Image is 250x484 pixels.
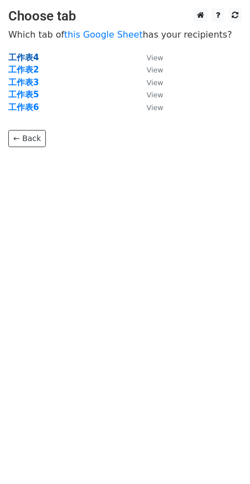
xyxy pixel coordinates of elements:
[8,90,39,100] a: 工作表5
[8,102,39,112] a: 工作表6
[8,53,39,63] a: 工作表4
[195,431,250,484] div: 聊天小组件
[136,65,163,75] a: View
[136,53,163,63] a: View
[147,91,163,99] small: View
[147,66,163,74] small: View
[64,29,143,40] a: this Google Sheet
[147,54,163,62] small: View
[8,77,39,87] a: 工作表3
[8,65,39,75] a: 工作表2
[8,8,242,24] h3: Choose tab
[136,90,163,100] a: View
[136,102,163,112] a: View
[195,431,250,484] iframe: Chat Widget
[8,29,242,40] p: Which tab of has your recipients?
[8,130,46,147] a: ← Back
[136,77,163,87] a: View
[147,79,163,87] small: View
[147,103,163,112] small: View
